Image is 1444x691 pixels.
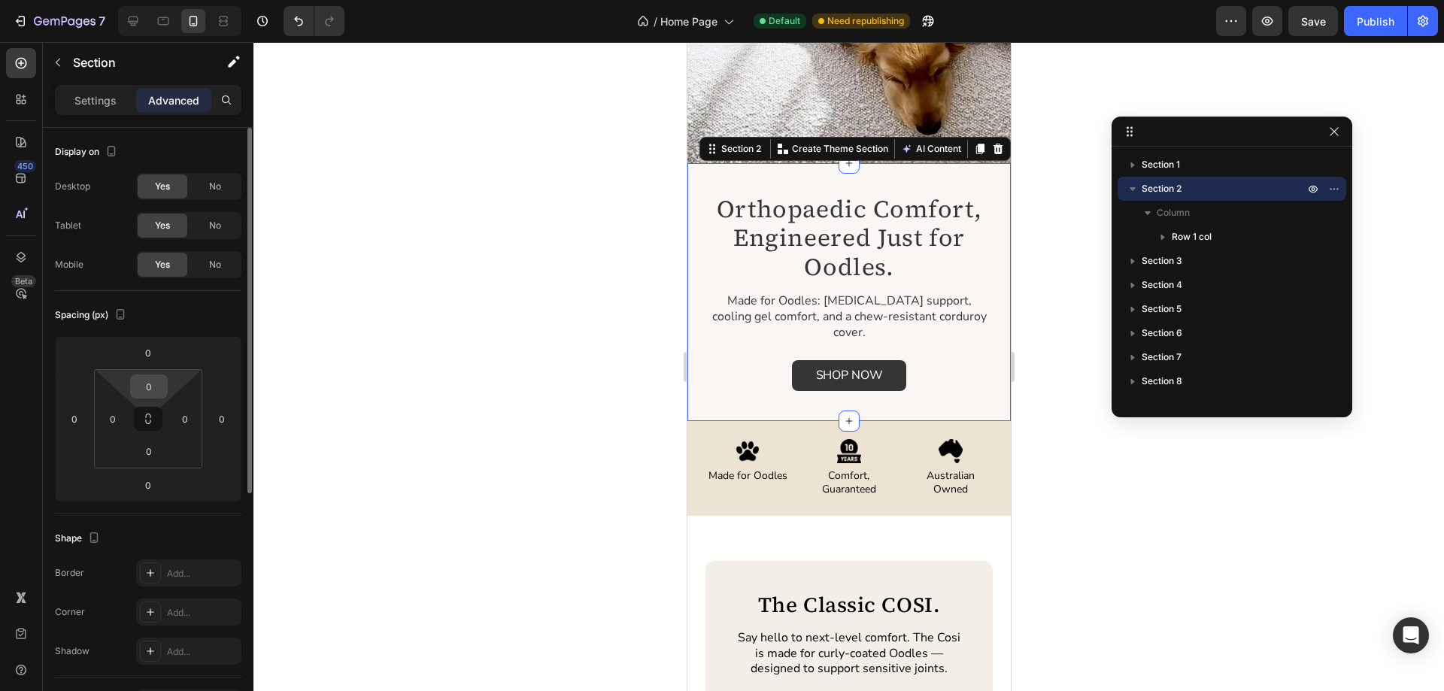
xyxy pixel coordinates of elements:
iframe: Design area [687,42,1011,691]
button: Publish [1344,6,1407,36]
div: Mobile [55,258,83,271]
span: Section 9 [1142,398,1182,413]
p: 7 [99,12,105,30]
button: Save [1288,6,1338,36]
span: Need republishing [827,14,904,28]
div: Publish [1357,14,1394,29]
div: Beta [11,275,36,287]
p: Settings [74,92,117,108]
div: Display on [55,142,120,162]
span: Yes [155,219,170,232]
div: Shape [55,529,103,549]
span: Section 4 [1142,277,1182,292]
span: Default [769,14,800,28]
button: 7 [6,6,112,36]
span: Yes [155,258,170,271]
p: Section [73,53,196,71]
input: 0 [133,341,163,364]
span: Section 7 [1142,350,1182,365]
div: Spacing (px) [55,305,129,326]
span: Section 5 [1142,302,1182,317]
div: Corner [55,605,85,619]
div: Shadow [55,644,89,658]
input: 0 [211,408,233,430]
span: Save [1301,15,1326,28]
div: Add... [167,606,238,620]
div: Undo/Redo [284,6,344,36]
span: No [209,180,221,193]
span: Section 1 [1142,157,1180,172]
input: 0px [174,408,196,430]
span: Section 3 [1142,253,1182,268]
input: 0 [63,408,86,430]
input: 0px [134,440,164,462]
div: Add... [167,645,238,659]
input: 0px [102,408,124,430]
span: Section 2 [1142,181,1182,196]
div: 450 [14,160,36,172]
div: Add... [167,567,238,580]
div: Tablet [55,219,81,232]
span: Column [1157,205,1190,220]
div: Desktop [55,180,90,193]
span: Row 1 col [1172,229,1212,244]
span: Section 8 [1142,374,1182,389]
span: Section 6 [1142,326,1182,341]
input: 0 [133,474,163,496]
span: No [209,219,221,232]
span: No [209,258,221,271]
p: Advanced [148,92,199,108]
div: Open Intercom Messenger [1393,617,1429,653]
input: 0px [134,375,164,398]
span: / [654,14,657,29]
span: Yes [155,180,170,193]
div: Border [55,566,84,580]
span: Home Page [660,14,717,29]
